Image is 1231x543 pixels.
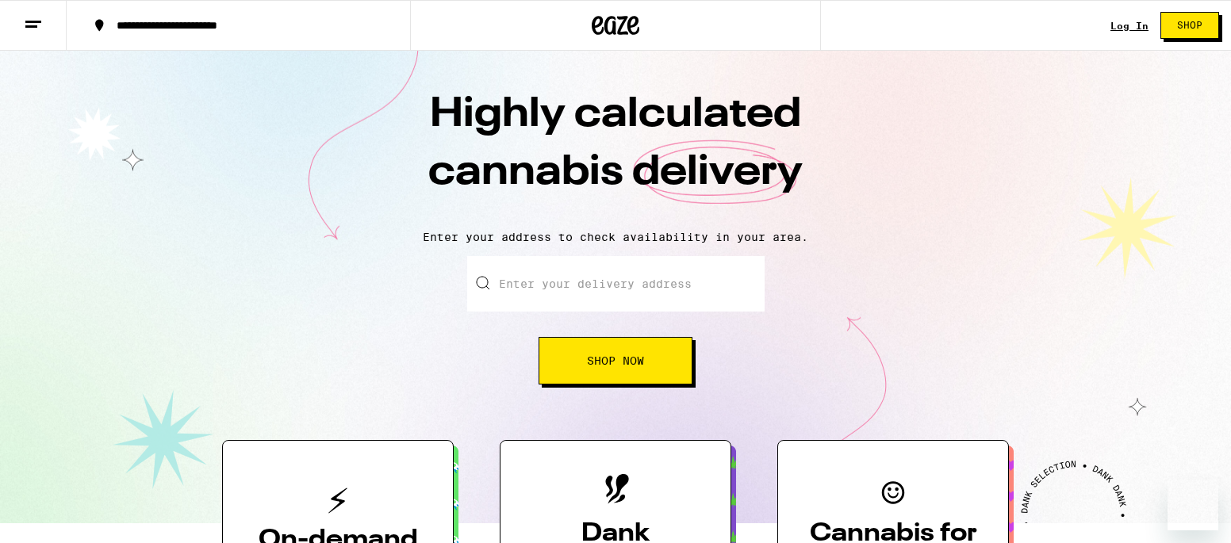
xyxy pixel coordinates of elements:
h1: Highly calculated cannabis delivery [338,86,893,218]
input: Enter your delivery address [467,256,765,312]
a: Log In [1110,21,1149,31]
p: Enter your address to check availability in your area. [16,231,1215,243]
button: Shop [1160,12,1219,39]
iframe: Button to launch messaging window [1168,480,1218,530]
a: Shop [1149,12,1231,39]
span: Shop [1177,21,1202,30]
span: Shop Now [587,355,644,366]
button: Shop Now [539,337,692,384]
